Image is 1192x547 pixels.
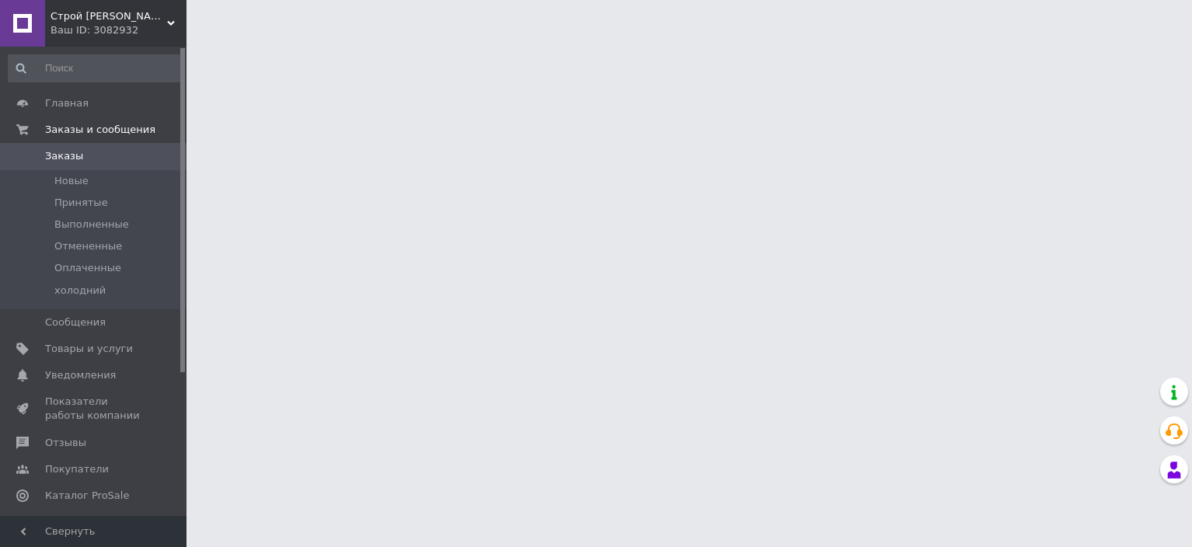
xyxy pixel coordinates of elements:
span: Уведомления [45,368,116,382]
span: Заказы и сообщения [45,123,155,137]
span: Каталог ProSale [45,489,129,503]
span: Выполненные [54,218,129,232]
input: Поиск [8,54,183,82]
span: Заказы [45,149,83,163]
span: Оплаченные [54,261,121,275]
span: Принятые [54,196,108,210]
span: Покупатели [45,462,109,476]
span: Показатели работы компании [45,395,144,423]
span: холодний [54,284,106,298]
span: Товары и услуги [45,342,133,356]
span: Сообщения [45,315,106,329]
span: Новые [54,174,89,188]
span: Главная [45,96,89,110]
span: Отзывы [45,436,86,450]
span: Строй маркет Dixonik [51,9,167,23]
span: Отмененные [54,239,122,253]
div: Ваш ID: 3082932 [51,23,186,37]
